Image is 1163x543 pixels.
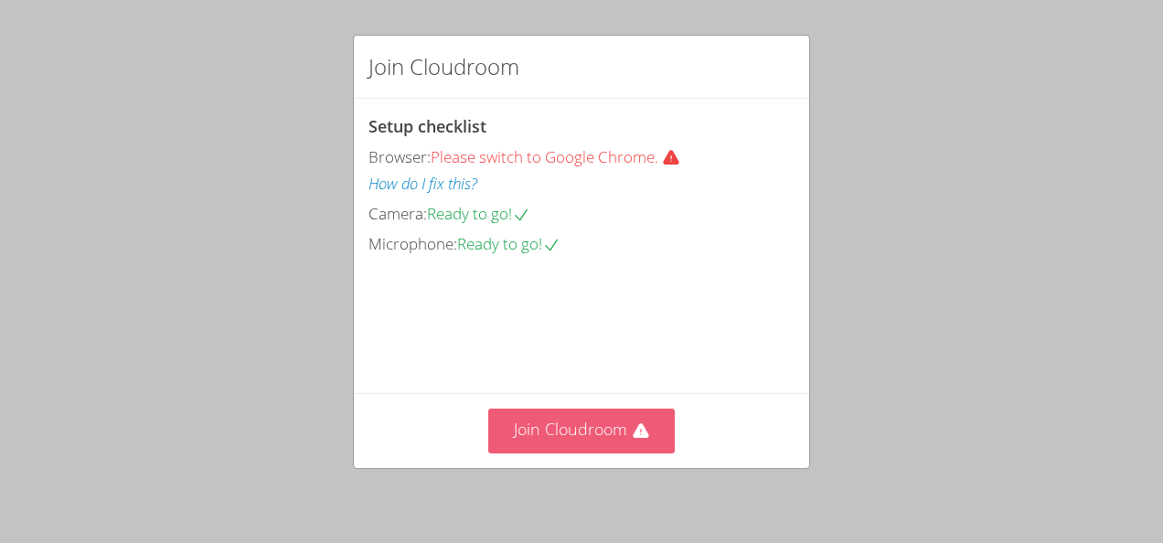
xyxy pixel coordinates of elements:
button: Join Cloudroom [488,409,676,453]
h2: Join Cloudroom [368,50,519,83]
span: Please switch to Google Chrome. [431,146,688,167]
button: How do I fix this? [368,171,477,197]
span: Ready to go! [427,203,530,224]
span: Microphone: [368,233,457,254]
span: Ready to go! [457,233,560,254]
span: Setup checklist [368,115,486,137]
span: Browser: [368,146,431,167]
span: Camera: [368,203,427,224]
